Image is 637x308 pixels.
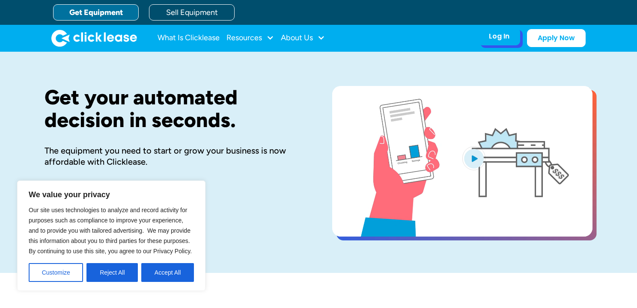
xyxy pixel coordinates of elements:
[158,30,220,47] a: What Is Clicklease
[527,29,586,47] a: Apply Now
[332,86,592,237] a: open lightbox
[45,86,305,131] h1: Get your automated decision in seconds.
[29,190,194,200] p: We value your privacy
[17,181,205,291] div: We value your privacy
[86,263,138,282] button: Reject All
[489,32,509,41] div: Log In
[462,146,485,170] img: Blue play button logo on a light blue circular background
[45,145,305,167] div: The equipment you need to start or grow your business is now affordable with Clicklease.
[53,4,139,21] a: Get Equipment
[51,30,137,47] a: home
[149,4,235,21] a: Sell Equipment
[29,207,192,255] span: Our site uses technologies to analyze and record activity for purposes such as compliance to impr...
[51,30,137,47] img: Clicklease logo
[141,263,194,282] button: Accept All
[29,263,83,282] button: Customize
[281,30,325,47] div: About Us
[226,30,274,47] div: Resources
